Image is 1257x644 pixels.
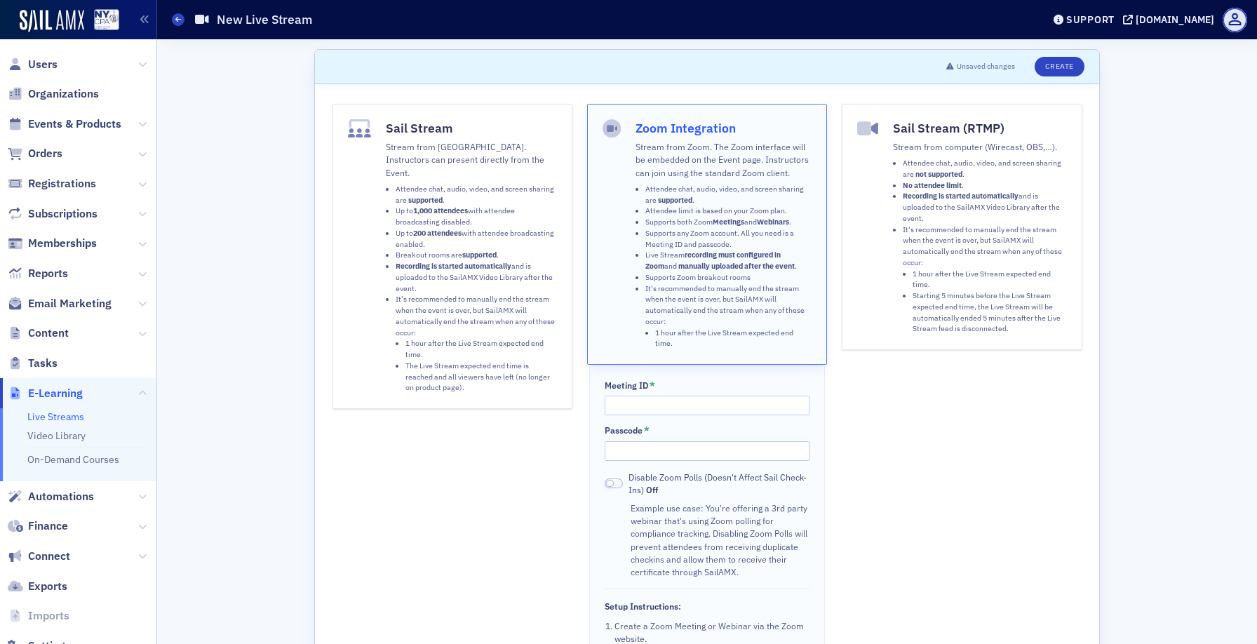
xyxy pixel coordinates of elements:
h4: Zoom Integration [636,119,812,137]
strong: not supported [915,169,962,179]
span: Memberships [28,236,97,251]
a: Automations [8,489,94,504]
span: Imports [28,608,69,624]
span: Unsaved changes [957,61,1015,72]
span: Exports [28,579,67,594]
span: Tasks [28,356,58,371]
span: Automations [28,489,94,504]
p: Stream from computer (Wirecast, OBS,…). [893,140,1066,153]
a: Organizations [8,86,99,102]
a: Video Library [27,429,86,442]
a: Content [8,326,69,341]
li: Supports any Zoom account. All you need is a Meeting ID and passcode. [645,228,812,250]
h4: Sail Stream (RTMP) [893,119,1066,137]
button: Sail Stream (RTMP)Stream from computer (Wirecast, OBS,…).Attendee chat, audio, video, and screen ... [842,104,1082,350]
a: Subscriptions [8,206,98,222]
strong: 1,000 attendees [413,206,468,215]
div: Passcode [605,425,643,436]
li: and is uploaded to the SailAMX Video Library after the event. [903,191,1066,224]
li: Attendee chat, audio, video, and screen sharing are . [903,158,1066,180]
strong: Meetings [713,217,744,227]
strong: manually uploaded after the event [678,261,795,271]
strong: recording must configured in Zoom [645,250,781,271]
img: SailAMX [94,9,119,31]
abbr: This field is required [650,380,655,390]
span: Events & Products [28,116,121,132]
button: [DOMAIN_NAME] [1123,15,1219,25]
a: Finance [8,518,68,534]
strong: Recording is started automatically [903,191,1019,201]
strong: 200 attendees [413,228,462,238]
li: Attendee limit is based on your Zoom plan. [645,206,812,217]
strong: No attendee limit [903,180,962,190]
li: . [903,180,1066,192]
abbr: This field is required [644,425,650,435]
img: SailAMX [20,10,84,32]
span: E-Learning [28,386,83,401]
button: Create [1035,57,1084,76]
li: Supports both Zoom and . [645,217,812,228]
p: Stream from [GEOGRAPHIC_DATA]. Instructors can present directly from the Event. [386,140,557,179]
a: Connect [8,549,70,564]
a: Email Marketing [8,296,112,311]
li: Up to with attendee broadcasting enabled. [396,228,557,250]
a: Registrations [8,176,96,192]
strong: supported [462,250,497,260]
a: Tasks [8,356,58,371]
span: Organizations [28,86,99,102]
li: Breakout rooms are . [396,250,557,261]
li: It's recommended to manually end the stream when the event is over, but SailAMX will automaticall... [903,224,1066,335]
span: Email Marketing [28,296,112,311]
a: On-Demand Courses [27,453,119,466]
div: Support [1066,13,1115,26]
h1: New Live Stream [217,11,312,28]
a: E-Learning [8,386,83,401]
li: and is uploaded to the SailAMX Video Library after the event. [396,261,557,294]
a: Memberships [8,236,97,251]
strong: Webinars [757,217,789,227]
a: Events & Products [8,116,121,132]
span: Off [646,484,658,495]
a: Orders [8,146,62,161]
span: Subscriptions [28,206,98,222]
button: Zoom IntegrationStream from Zoom. The Zoom interface will be embedded on the Event page. Instruct... [587,104,827,365]
li: Starting 5 minutes before the Live Stream expected end time, the Live Stream will be automaticall... [913,290,1066,335]
span: Reports [28,266,68,281]
span: Users [28,57,58,72]
span: Disable Zoom Polls (Doesn't Affect Sail Check-Ins) [628,471,809,497]
div: Example use case: You're offering a 3rd party webinar that's using Zoom polling for compliance tr... [631,502,809,579]
div: [DOMAIN_NAME] [1136,13,1214,26]
span: Registrations [28,176,96,192]
p: Stream from Zoom. The Zoom interface will be embedded on the Event page. Instructors can join usi... [636,140,812,179]
a: Exports [8,579,67,594]
li: Attendee chat, audio, video, and screen sharing are . [645,184,812,206]
span: Content [28,326,69,341]
span: Profile [1223,8,1247,32]
span: Connect [28,549,70,564]
li: 1 hour after the Live Stream expected end time. [655,328,812,350]
li: Supports Zoom breakout rooms [645,272,812,283]
li: The Live Stream expected end time is reached and all viewers have left (no longer on product page). [405,361,557,394]
button: Sail StreamStream from [GEOGRAPHIC_DATA]. Instructors can present directly from the Event.Attende... [332,104,572,409]
a: Imports [8,608,69,624]
li: Live Stream and . [645,250,812,272]
div: Setup Instructions: [605,601,681,612]
li: Up to with attendee broadcasting disabled. [396,206,557,228]
span: Finance [28,518,68,534]
a: Live Streams [27,410,84,423]
strong: supported [658,195,692,205]
strong: Recording is started automatically [396,261,511,271]
li: It's recommended to manually end the stream when the event is over, but SailAMX will automaticall... [396,294,557,394]
h4: Sail Stream [386,119,557,137]
div: Meeting ID [605,380,648,391]
li: 1 hour after the Live Stream expected end time. [913,269,1066,291]
li: It's recommended to manually end the stream when the event is over, but SailAMX will automaticall... [645,283,812,350]
a: Users [8,57,58,72]
span: Orders [28,146,62,161]
a: Reports [8,266,68,281]
li: Attendee chat, audio, video, and screen sharing are . [396,184,557,206]
strong: supported [408,195,443,205]
span: Off [605,478,623,489]
a: View Homepage [84,9,119,33]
